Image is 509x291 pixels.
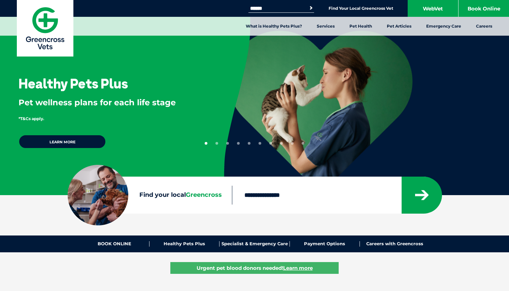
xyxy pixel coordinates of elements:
[226,142,229,145] button: 3 of 10
[291,142,294,145] button: 9 of 10
[19,135,106,149] a: Learn more
[170,262,339,274] a: Urgent pet blood donors needed!Learn more
[19,77,128,90] h3: Healthy Pets Plus
[149,241,219,247] a: Healthy Pets Plus
[419,17,469,36] a: Emergency Care
[290,241,360,247] a: Payment Options
[342,17,379,36] a: Pet Health
[186,191,222,198] span: Greencross
[19,97,202,108] p: Pet wellness plans for each life stage
[248,142,250,145] button: 5 of 10
[302,142,304,145] button: 10 of 10
[259,142,261,145] button: 6 of 10
[68,190,232,200] label: Find your local
[237,142,240,145] button: 4 of 10
[329,6,393,11] a: Find Your Local Greencross Vet
[469,17,500,36] a: Careers
[308,5,314,11] button: Search
[280,142,283,145] button: 8 of 10
[283,265,313,271] u: Learn more
[379,17,419,36] a: Pet Articles
[79,241,149,247] a: BOOK ONLINE
[205,142,207,145] button: 1 of 10
[269,142,272,145] button: 7 of 10
[219,241,290,247] a: Specialist & Emergency Care
[360,241,430,247] a: Careers with Greencross
[19,116,44,121] span: *T&Cs apply.
[309,17,342,36] a: Services
[215,142,218,145] button: 2 of 10
[238,17,309,36] a: What is Healthy Pets Plus?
